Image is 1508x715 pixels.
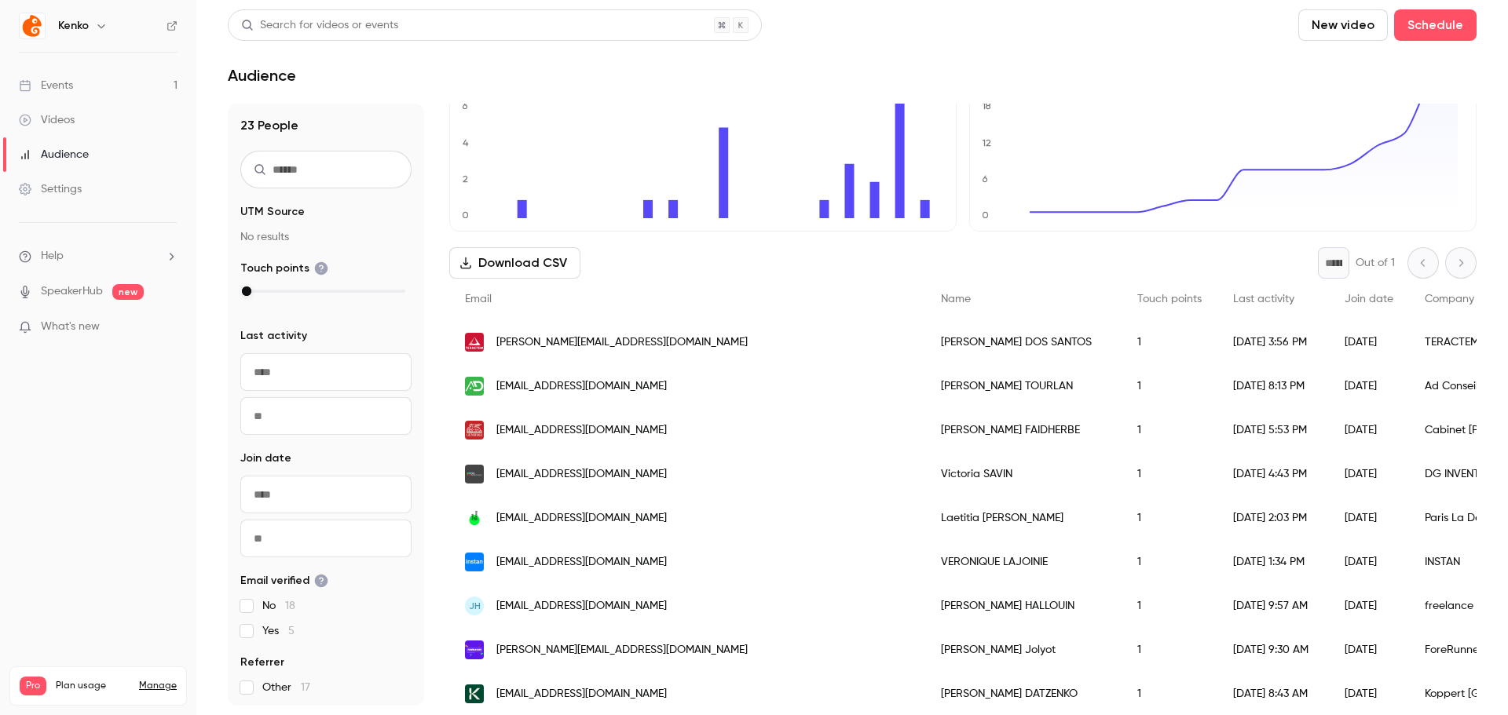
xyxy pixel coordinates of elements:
[242,286,251,296] div: max
[139,680,177,692] a: Manage
[228,66,296,85] h1: Audience
[941,294,971,305] span: Name
[1329,540,1409,584] div: [DATE]
[496,554,667,571] span: [EMAIL_ADDRESS][DOMAIN_NAME]
[925,628,1122,672] div: [PERSON_NAME] Jolyot
[1329,628,1409,672] div: [DATE]
[19,147,89,162] div: Audience
[496,686,667,702] span: [EMAIL_ADDRESS][DOMAIN_NAME]
[925,408,1122,452] div: [PERSON_NAME] FAIDHERBE
[1217,364,1329,408] div: [DATE] 8:13 PM
[1329,364,1409,408] div: [DATE]
[58,18,89,34] h6: Kenko
[925,364,1122,408] div: [PERSON_NAME] TOURLAN
[240,261,328,276] span: Touch points
[1329,496,1409,540] div: [DATE]
[925,540,1122,584] div: VERONIQUE LAJOINIE
[449,247,580,279] button: Download CSV
[1122,496,1217,540] div: 1
[465,377,484,396] img: adconseils.com
[496,422,667,439] span: [EMAIL_ADDRESS][DOMAIN_NAME]
[496,466,667,483] span: [EMAIL_ADDRESS][DOMAIN_NAME]
[41,283,103,300] a: SpeakerHub
[982,100,991,111] text: 18
[925,584,1122,628] div: [PERSON_NAME] HALLOUIN
[1329,452,1409,496] div: [DATE]
[262,680,310,695] span: Other
[19,248,178,264] li: help-dropdown-opener
[465,465,484,483] img: dginventaires.fr
[1217,496,1329,540] div: [DATE] 2:03 PM
[19,78,73,93] div: Events
[465,294,492,305] span: Email
[463,137,469,148] text: 4
[469,599,481,613] span: JH
[1122,628,1217,672] div: 1
[1217,408,1329,452] div: [DATE] 5:53 PM
[1122,408,1217,452] div: 1
[1329,584,1409,628] div: [DATE]
[925,452,1122,496] div: Victoria SAVIN
[240,328,307,344] span: Last activity
[301,682,310,693] span: 17
[112,284,144,300] span: new
[20,677,46,695] span: Pro
[1329,408,1409,452] div: [DATE]
[1217,584,1329,628] div: [DATE] 9:57 AM
[1217,452,1329,496] div: [DATE] 4:43 PM
[496,334,748,351] span: [PERSON_NAME][EMAIL_ADDRESS][DOMAIN_NAME]
[465,640,484,659] img: beaforerunner.com
[240,229,412,245] p: No results
[925,320,1122,364] div: [PERSON_NAME] DOS SANTOS
[496,598,667,615] span: [EMAIL_ADDRESS][DOMAIN_NAME]
[19,112,75,128] div: Videos
[20,13,45,38] img: Kenko
[1345,294,1393,305] span: Join date
[241,17,398,34] div: Search for videos or events
[465,553,484,571] img: instan.fr
[465,509,484,527] img: parisladefense.com
[41,319,100,335] span: What's new
[1122,452,1217,496] div: 1
[1394,9,1477,41] button: Schedule
[1425,294,1506,305] span: Company name
[1217,540,1329,584] div: [DATE] 1:34 PM
[462,100,468,111] text: 6
[240,204,305,220] span: UTM Source
[465,333,484,352] img: teractem.fr
[982,137,991,148] text: 12
[463,173,468,184] text: 2
[1217,320,1329,364] div: [DATE] 3:56 PM
[982,173,988,184] text: 6
[496,642,748,658] span: [PERSON_NAME][EMAIL_ADDRESS][DOMAIN_NAME]
[1122,540,1217,584] div: 1
[56,680,130,692] span: Plan usage
[288,626,295,637] span: 5
[1122,584,1217,628] div: 1
[262,598,295,614] span: No
[1233,294,1294,305] span: Last activity
[285,600,295,611] span: 18
[496,510,667,527] span: [EMAIL_ADDRESS][DOMAIN_NAME]
[19,181,82,197] div: Settings
[41,248,64,264] span: Help
[1329,320,1409,364] div: [DATE]
[240,655,284,670] span: Referrer
[496,378,667,395] span: [EMAIL_ADDRESS][DOMAIN_NAME]
[262,623,295,639] span: Yes
[240,116,412,135] h1: 23 People
[1356,255,1395,271] p: Out of 1
[1298,9,1388,41] button: New video
[1217,628,1329,672] div: [DATE] 9:30 AM
[465,684,484,703] img: koppert.fr
[465,421,484,440] img: agence.generali.fr
[1122,320,1217,364] div: 1
[925,496,1122,540] div: Laetitia [PERSON_NAME]
[462,210,469,221] text: 0
[240,573,328,589] span: Email verified
[1137,294,1202,305] span: Touch points
[1122,364,1217,408] div: 1
[240,451,291,466] span: Join date
[982,210,989,221] text: 0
